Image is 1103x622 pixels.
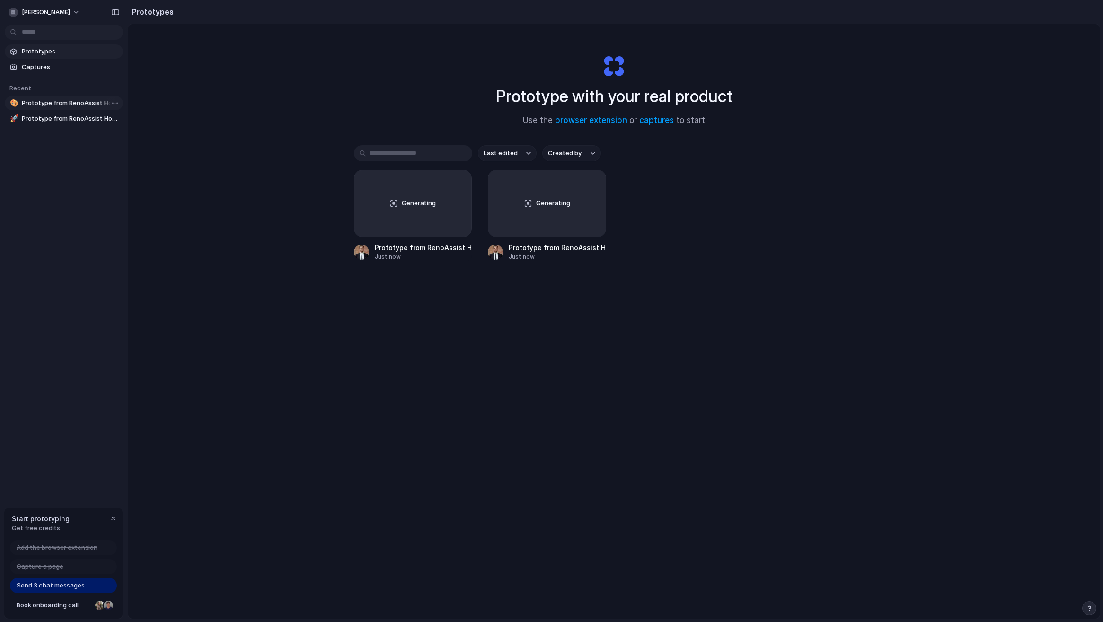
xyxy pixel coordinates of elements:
span: Get free credits [12,524,70,533]
span: Book onboarding call [17,601,91,610]
span: Created by [548,149,582,158]
div: Prototype from RenoAssist Homepage v2 [375,243,472,253]
button: Last edited [478,145,537,161]
h1: Prototype with your real product [496,84,732,109]
span: Generating [402,199,436,208]
button: [PERSON_NAME] [5,5,85,20]
h2: Prototypes [128,6,174,18]
a: 🎨Prototype from RenoAssist Homepage v2 [5,96,123,110]
span: Last edited [484,149,518,158]
a: GeneratingPrototype from RenoAssist HomepageJust now [488,170,606,261]
span: Start prototyping [12,514,70,524]
span: [PERSON_NAME] [22,8,70,17]
div: Prototype from RenoAssist Homepage [509,243,606,253]
span: Prototype from RenoAssist Homepage [22,114,119,123]
a: Prototypes [5,44,123,59]
span: Recent [9,84,31,92]
div: Just now [509,253,606,261]
span: Generating [536,199,570,208]
div: Nicole Kubica [94,600,106,611]
span: Add the browser extension [17,543,97,552]
span: Prototypes [22,47,119,56]
span: Captures [22,62,119,72]
div: 🎨 [10,98,17,109]
button: Created by [542,145,601,161]
button: 🚀 [9,114,18,123]
a: Book onboarding call [10,598,117,613]
div: Just now [375,253,472,261]
span: Send 3 chat messages [17,581,85,590]
span: Capture a page [17,562,63,571]
a: 🚀Prototype from RenoAssist Homepage [5,112,123,126]
span: Use the or to start [523,114,705,127]
a: captures [639,115,674,125]
div: Christian Iacullo [103,600,114,611]
a: Captures [5,60,123,74]
div: 🚀 [10,113,17,124]
a: GeneratingPrototype from RenoAssist Homepage v2Just now [354,170,472,261]
a: browser extension [555,115,627,125]
span: Prototype from RenoAssist Homepage v2 [22,98,119,108]
button: 🎨 [9,98,18,108]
